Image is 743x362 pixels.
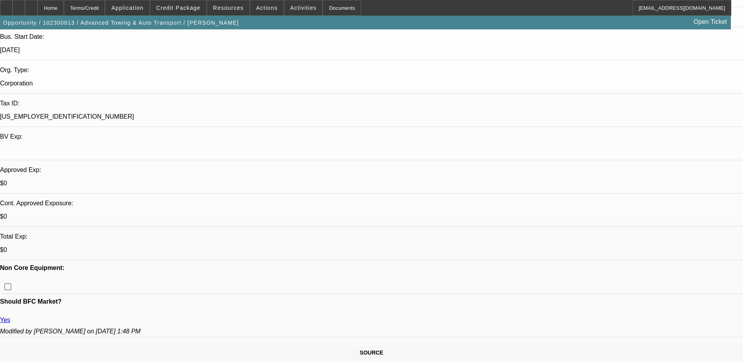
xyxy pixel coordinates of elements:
[284,0,323,15] button: Activities
[207,0,249,15] button: Resources
[111,5,143,11] span: Application
[691,15,730,29] a: Open Ticket
[360,349,383,356] span: SOURCE
[105,0,149,15] button: Application
[3,20,239,26] span: Opportunity / 102300613 / Advanced Towing & Auto Transport / [PERSON_NAME]
[250,0,284,15] button: Actions
[156,5,201,11] span: Credit Package
[213,5,244,11] span: Resources
[290,5,317,11] span: Activities
[150,0,206,15] button: Credit Package
[256,5,278,11] span: Actions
